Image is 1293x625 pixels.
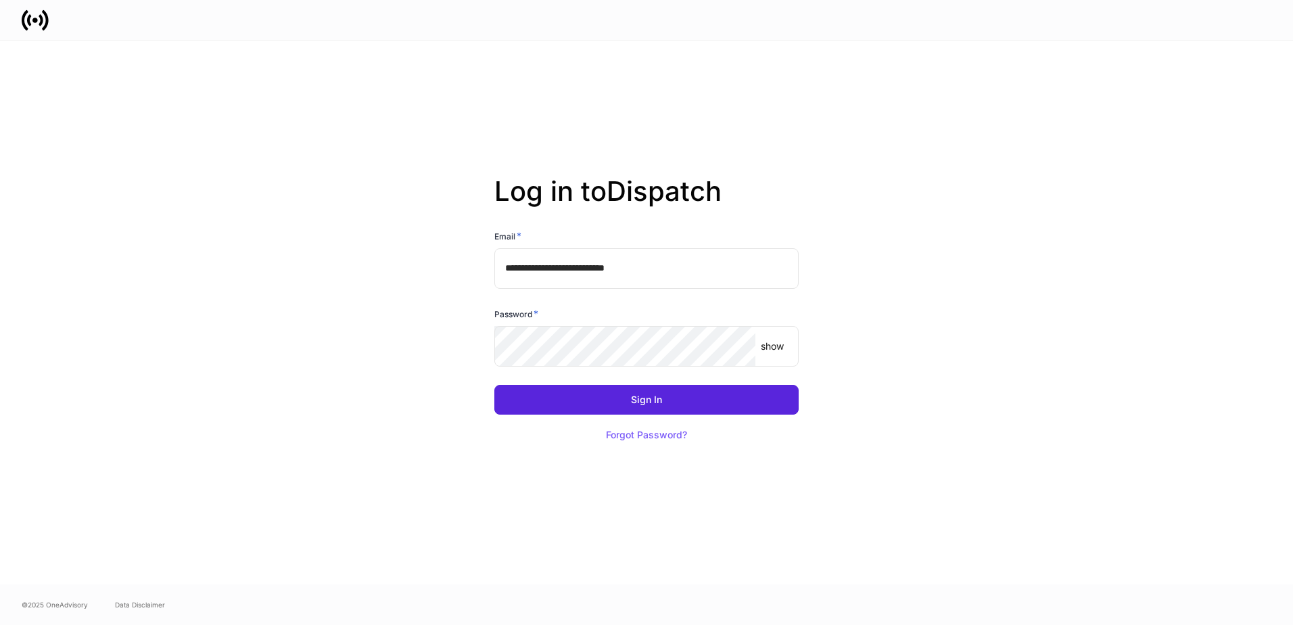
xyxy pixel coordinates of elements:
a: Data Disclaimer [115,599,165,610]
span: © 2025 OneAdvisory [22,599,88,610]
button: Forgot Password? [589,420,704,450]
div: Forgot Password? [606,430,687,440]
h6: Email [494,229,521,243]
h6: Password [494,307,538,321]
h2: Log in to Dispatch [494,175,799,229]
button: Sign In [494,385,799,415]
p: show [761,340,784,353]
div: Sign In [631,395,662,404]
